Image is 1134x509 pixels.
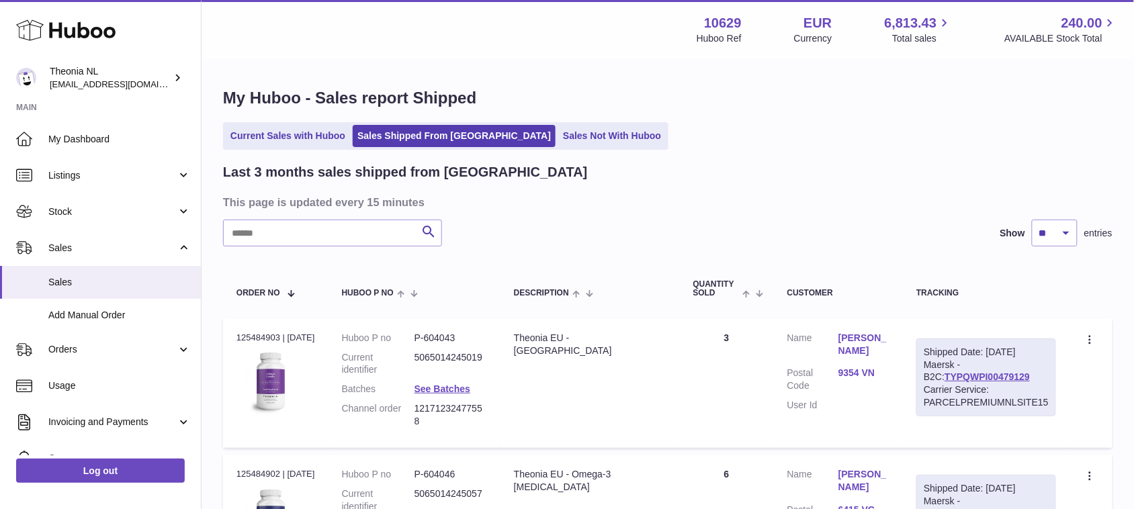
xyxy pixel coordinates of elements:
[48,205,177,218] span: Stock
[223,87,1113,109] h1: My Huboo - Sales report Shipped
[353,125,556,147] a: Sales Shipped From [GEOGRAPHIC_DATA]
[697,32,742,45] div: Huboo Ref
[48,276,191,289] span: Sales
[236,289,280,297] span: Order No
[1084,227,1113,240] span: entries
[415,402,487,428] dd: 12171232477558
[16,68,36,88] img: info@wholesomegoods.eu
[50,79,198,89] span: [EMAIL_ADDRESS][DOMAIN_NAME]
[787,332,838,361] dt: Name
[1004,32,1118,45] span: AVAILABLE Stock Total
[50,65,171,91] div: Theonia NL
[514,289,569,297] span: Description
[1061,14,1102,32] span: 240.00
[342,383,415,396] dt: Batches
[48,379,191,392] span: Usage
[916,289,1056,297] div: Tracking
[924,383,1049,409] div: Carrier Service: PARCELPREMIUMNLSITE15
[945,371,1030,382] a: TYPQWPI00479129
[48,242,177,254] span: Sales
[16,459,185,483] a: Log out
[514,468,666,494] div: Theonia EU - Omega-3 [MEDICAL_DATA]
[838,367,889,379] a: 9354 VN
[48,452,191,465] span: Cases
[223,195,1109,210] h3: This page is updated every 15 minutes
[924,346,1049,359] div: Shipped Date: [DATE]
[48,309,191,322] span: Add Manual Order
[415,468,487,481] dd: P-604046
[415,383,470,394] a: See Batches
[48,343,177,356] span: Orders
[48,169,177,182] span: Listings
[916,338,1056,416] div: Maersk - B2C:
[48,416,177,428] span: Invoicing and Payments
[415,351,487,377] dd: 5065014245019
[885,14,937,32] span: 6,813.43
[787,399,838,412] dt: User Id
[680,318,774,448] td: 3
[803,14,832,32] strong: EUR
[223,163,588,181] h2: Last 3 months sales shipped from [GEOGRAPHIC_DATA]
[787,468,838,497] dt: Name
[838,332,889,357] a: [PERSON_NAME]
[787,367,838,392] dt: Postal Code
[514,332,666,357] div: Theonia EU - [GEOGRAPHIC_DATA]
[236,468,315,480] div: 125484902 | [DATE]
[342,468,415,481] dt: Huboo P no
[704,14,742,32] strong: 10629
[48,133,191,146] span: My Dashboard
[924,482,1049,495] div: Shipped Date: [DATE]
[885,14,953,45] a: 6,813.43 Total sales
[415,332,487,344] dd: P-604043
[236,348,304,415] img: 106291725893172.jpg
[342,351,415,377] dt: Current identifier
[1000,227,1025,240] label: Show
[342,332,415,344] dt: Huboo P no
[794,32,832,45] div: Currency
[787,289,890,297] div: Customer
[1004,14,1118,45] a: 240.00 AVAILABLE Stock Total
[226,125,350,147] a: Current Sales with Huboo
[236,332,315,344] div: 125484903 | [DATE]
[693,280,740,297] span: Quantity Sold
[892,32,952,45] span: Total sales
[558,125,666,147] a: Sales Not With Huboo
[342,402,415,428] dt: Channel order
[342,289,394,297] span: Huboo P no
[838,468,889,494] a: [PERSON_NAME]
